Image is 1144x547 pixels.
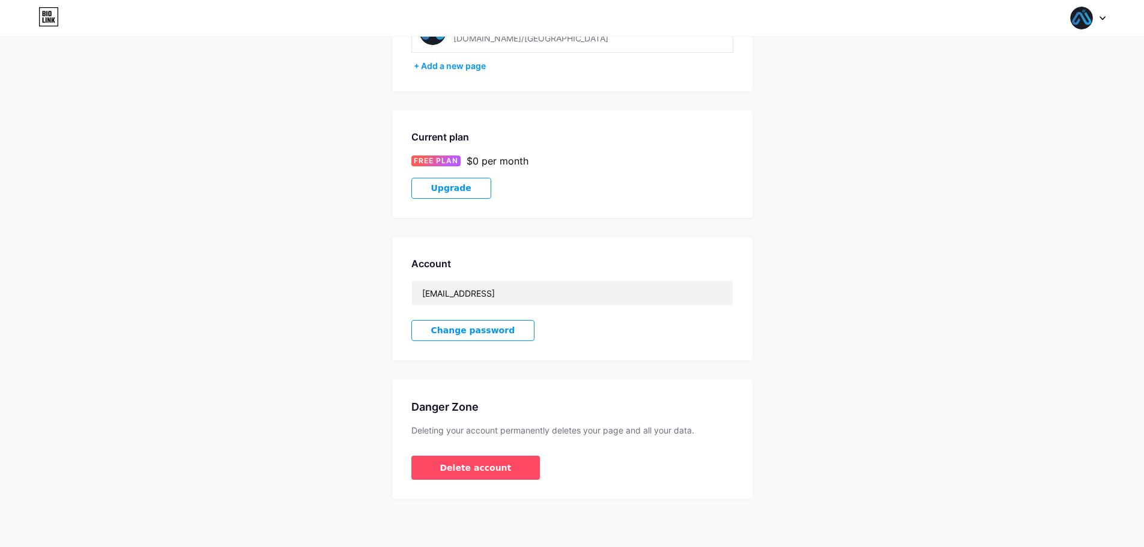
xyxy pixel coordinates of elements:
div: Account [411,256,733,271]
span: Change password [431,325,515,336]
button: Upgrade [411,178,491,199]
span: FREE PLAN [414,156,458,166]
div: Deleting your account permanently deletes your page and all your data. [411,425,733,437]
span: Upgrade [431,183,471,193]
div: Current plan [411,130,733,144]
div: Danger Zone [411,399,733,415]
button: Change password [411,320,535,341]
input: Email [412,281,733,305]
div: [DOMAIN_NAME]/[GEOGRAPHIC_DATA] [453,32,608,44]
div: $0 per month [467,154,528,168]
span: Delete account [440,462,512,474]
button: Delete account [411,456,540,480]
img: althire [1070,7,1093,29]
div: + Add a new page [414,60,733,72]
